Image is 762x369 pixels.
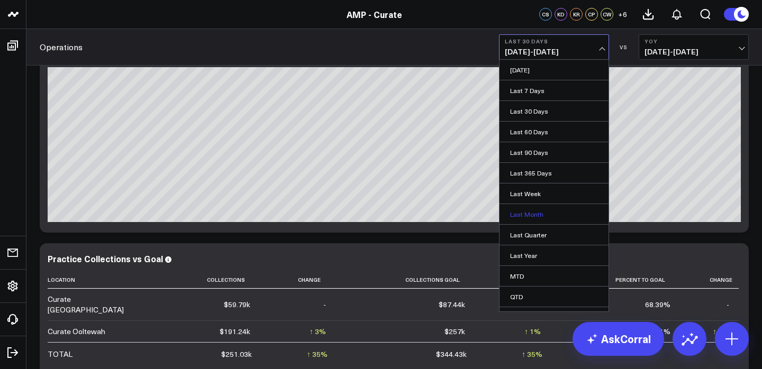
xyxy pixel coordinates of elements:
div: Curate [GEOGRAPHIC_DATA] [48,294,144,315]
th: Change [680,271,739,289]
div: $87.44k [439,299,465,310]
div: $257k [444,326,465,337]
button: +6 [616,8,629,21]
div: 68.39% [645,299,670,310]
div: $191.24k [220,326,250,337]
div: CP [585,8,598,21]
div: CW [601,8,613,21]
div: $251.03k [221,349,252,359]
a: Last 90 Days [500,142,609,162]
th: Collections [153,271,260,289]
div: CS [539,8,552,21]
th: Location [48,271,153,289]
a: Last Week [500,183,609,204]
div: ↑ 1% [524,326,541,337]
div: ↑ 35% [522,349,542,359]
a: QTD [500,287,609,307]
b: YoY [645,38,743,44]
div: $59.79k [224,299,250,310]
div: TOTAL [48,349,72,359]
div: KD [555,8,567,21]
a: Last 7 Days [500,80,609,100]
th: Change [260,271,335,289]
div: KR [570,8,583,21]
a: Last Year [500,245,609,265]
a: Last 30 Days [500,101,609,121]
a: Last Month [500,204,609,224]
a: [DATE] [500,60,609,80]
button: YoY[DATE]-[DATE] [639,34,749,60]
a: Last 60 Days [500,122,609,142]
span: + 6 [618,11,627,18]
span: [DATE] - [DATE] [645,48,743,56]
a: AskCorral [573,322,664,356]
a: Last Quarter [500,225,609,245]
a: Last 365 Days [500,163,609,183]
b: Last 30 Days [505,38,603,44]
div: $344.43k [436,349,467,359]
a: MTD [500,266,609,286]
div: - [323,299,326,310]
a: AMP - Curate [347,8,402,20]
th: Collections Goal [335,271,475,289]
a: Operations [40,41,83,53]
div: Practice Collections vs Goal [48,253,163,264]
th: Percent To Goal [550,271,680,289]
div: VS [614,44,633,50]
a: YTD [500,307,609,327]
button: Last 30 Days[DATE]-[DATE] [499,34,609,60]
div: Curate Ooltewah [48,326,105,337]
th: Change [475,271,550,289]
div: ↑ 35% [307,349,328,359]
div: - [727,299,729,310]
span: [DATE] - [DATE] [505,48,603,56]
div: ↑ 3% [310,326,326,337]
